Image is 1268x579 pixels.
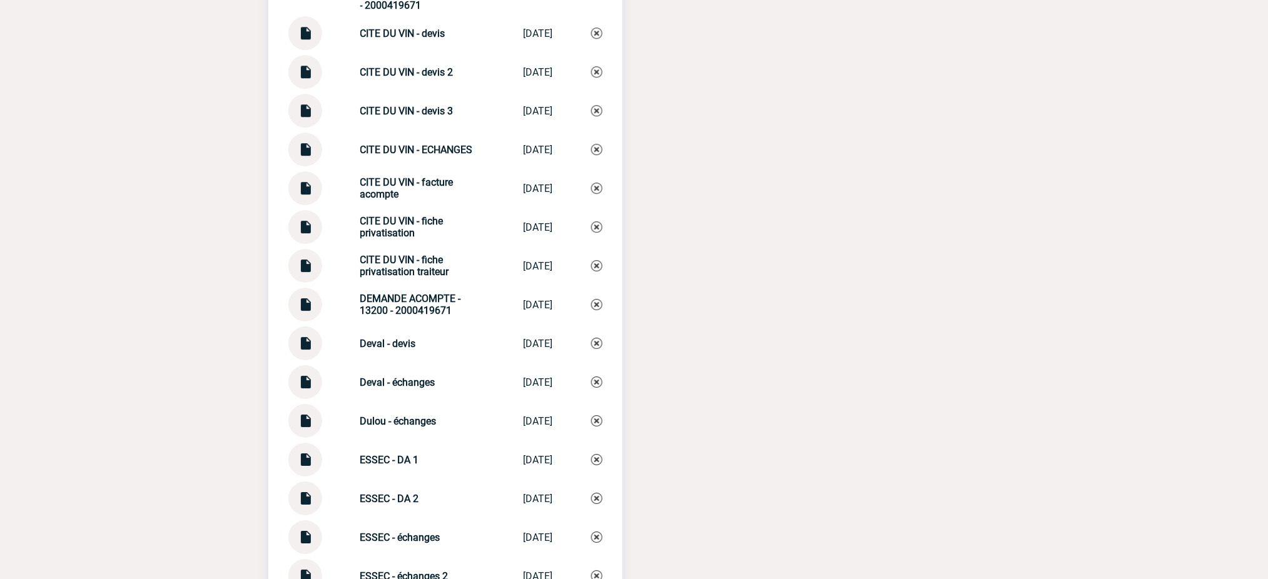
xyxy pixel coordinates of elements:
strong: ESSEC - échanges [360,531,440,543]
strong: CITE DU VIN - fiche privatisation traiteur [360,254,449,278]
strong: CITE DU VIN - devis 3 [360,105,454,117]
div: [DATE] [524,493,553,505]
strong: CITE DU VIN - ECHANGES [360,144,473,156]
img: Supprimer [591,454,602,465]
div: [DATE] [524,376,553,388]
img: Supprimer [591,376,602,388]
div: [DATE] [524,183,553,194]
div: [DATE] [524,66,553,78]
img: Supprimer [591,415,602,426]
img: Supprimer [591,105,602,116]
strong: CITE DU VIN - devis 2 [360,66,454,78]
div: [DATE] [524,144,553,156]
div: [DATE] [524,338,553,350]
strong: CITE DU VIN - devis [360,28,445,39]
img: Supprimer [591,531,602,543]
div: [DATE] [524,299,553,311]
div: [DATE] [524,454,553,466]
div: [DATE] [524,415,553,427]
strong: Deval - échanges [360,376,435,388]
div: [DATE] [524,531,553,543]
img: Supprimer [591,493,602,504]
img: Supprimer [591,299,602,310]
div: [DATE] [524,221,553,233]
img: Supprimer [591,183,602,194]
div: [DATE] [524,28,553,39]
img: Supprimer [591,260,602,271]
strong: ESSEC - DA 2 [360,493,419,505]
strong: Dulou - échanges [360,415,437,427]
img: Supprimer [591,144,602,155]
img: Supprimer [591,338,602,349]
img: Supprimer [591,28,602,39]
div: [DATE] [524,105,553,117]
img: Supprimer [591,66,602,78]
strong: DEMANDE ACOMPTE - 13200 - 2000419671 [360,293,461,316]
strong: CITE DU VIN - fiche privatisation [360,215,444,239]
div: [DATE] [524,260,553,272]
strong: CITE DU VIN - facture acompte [360,176,454,200]
img: Supprimer [591,221,602,233]
strong: Deval - devis [360,338,416,350]
strong: ESSEC - DA 1 [360,454,419,466]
